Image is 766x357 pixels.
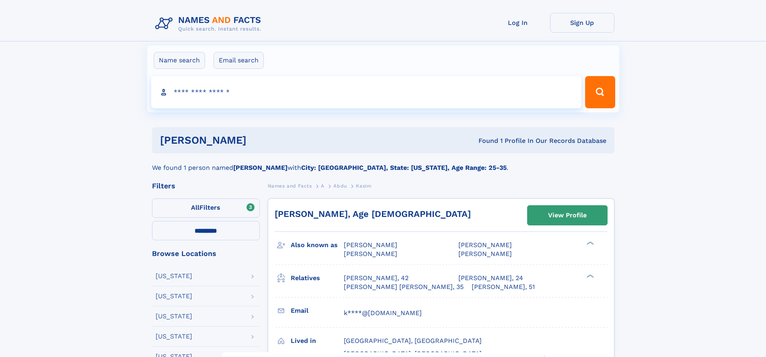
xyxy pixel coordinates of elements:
[152,13,268,35] img: Logo Names and Facts
[152,198,260,218] label: Filters
[548,206,587,225] div: View Profile
[275,209,471,219] a: [PERSON_NAME], Age [DEMOGRAPHIC_DATA]
[486,13,550,33] a: Log In
[333,183,347,189] span: Abdu
[344,241,397,249] span: [PERSON_NAME]
[214,52,264,69] label: Email search
[472,283,535,291] a: [PERSON_NAME], 51
[321,183,324,189] span: A
[154,52,205,69] label: Name search
[344,283,464,291] a: [PERSON_NAME] [PERSON_NAME], 35
[156,313,192,320] div: [US_STATE]
[585,76,615,108] button: Search Button
[152,250,260,257] div: Browse Locations
[344,274,409,283] a: [PERSON_NAME], 42
[291,304,344,318] h3: Email
[321,181,324,191] a: A
[191,204,199,211] span: All
[585,241,594,246] div: ❯
[344,250,397,258] span: [PERSON_NAME]
[344,337,482,345] span: [GEOGRAPHIC_DATA], [GEOGRAPHIC_DATA]
[156,333,192,340] div: [US_STATE]
[156,293,192,299] div: [US_STATE]
[458,241,512,249] span: [PERSON_NAME]
[528,206,607,225] a: View Profile
[156,273,192,279] div: [US_STATE]
[458,274,523,283] a: [PERSON_NAME], 24
[458,250,512,258] span: [PERSON_NAME]
[268,181,312,191] a: Names and Facts
[152,153,614,173] div: We found 1 person named with .
[362,136,606,145] div: Found 1 Profile In Our Records Database
[151,76,582,108] input: search input
[291,238,344,252] h3: Also known as
[233,164,288,171] b: [PERSON_NAME]
[160,135,363,145] h1: [PERSON_NAME]
[585,273,594,279] div: ❯
[550,13,614,33] a: Sign Up
[301,164,507,171] b: City: [GEOGRAPHIC_DATA], State: [US_STATE], Age Range: 25-35
[333,181,347,191] a: Abdu
[152,182,260,190] div: Filters
[291,334,344,348] h3: Lived in
[356,183,371,189] span: Kasim
[291,271,344,285] h3: Relatives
